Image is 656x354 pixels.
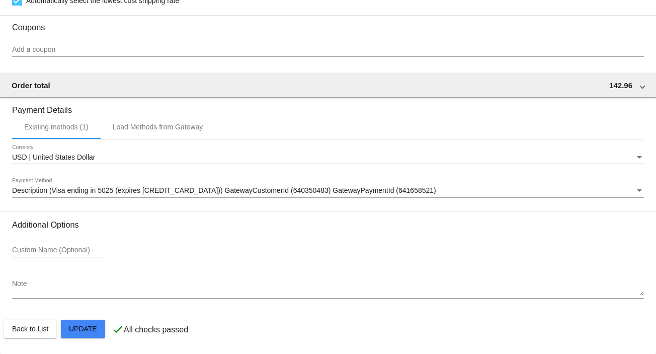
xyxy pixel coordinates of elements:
[12,154,644,162] mat-select: Currency
[69,325,97,333] span: Update
[12,153,95,161] span: USD | United States Dollar
[12,81,50,90] span: Order total
[12,46,644,54] input: Add a coupon
[124,325,188,334] p: All checks passed
[12,246,103,254] input: Custom Name (Optional)
[609,81,632,90] span: 142.96
[12,15,644,32] h3: Coupons
[4,320,56,338] button: Back to List
[112,323,124,335] mat-icon: check
[12,186,436,194] span: Description (Visa ending in 5025 (expires [CREDIT_CARD_DATA])) GatewayCustomerId (640350483) Gate...
[24,123,89,131] div: Existing methods (1)
[61,320,105,338] button: Update
[12,325,48,333] span: Back to List
[12,98,644,115] h3: Payment Details
[12,220,644,230] h3: Additional Options
[12,187,644,195] mat-select: Payment Method
[113,123,203,131] div: Load Methods from Gateway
